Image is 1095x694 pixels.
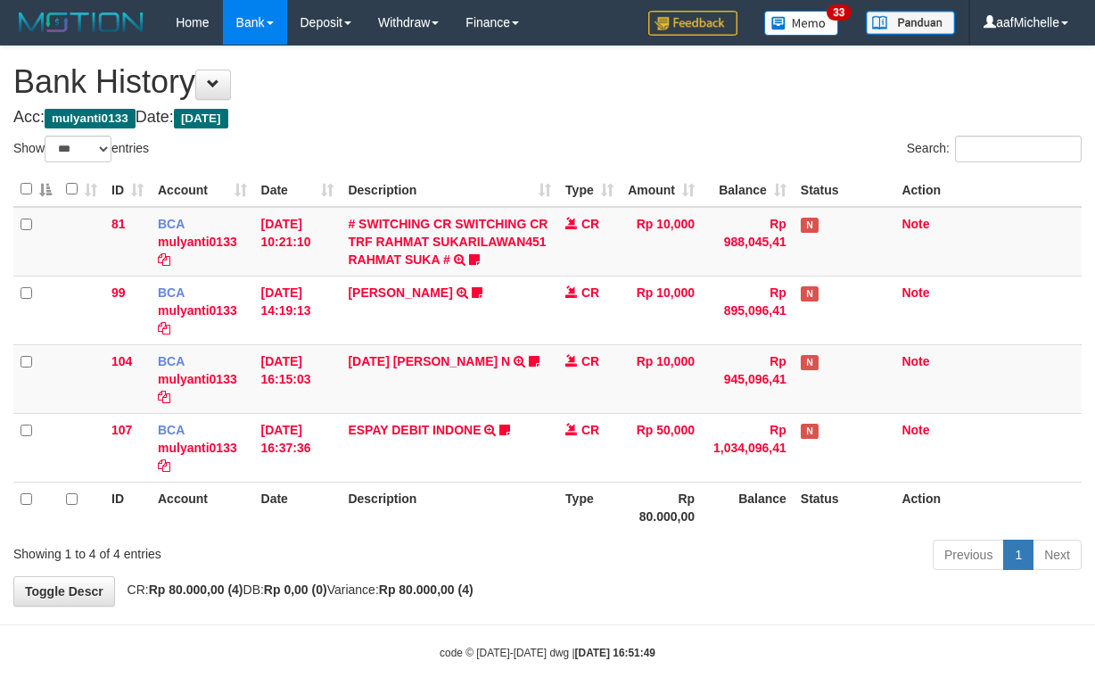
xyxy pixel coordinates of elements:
[801,218,819,233] span: Has Note
[894,482,1082,533] th: Action
[933,540,1004,570] a: Previous
[348,285,452,300] a: [PERSON_NAME]
[440,647,655,659] small: code © [DATE]-[DATE] dwg |
[621,482,702,533] th: Rp 80.000,00
[341,172,558,207] th: Description: activate to sort column ascending
[158,217,185,231] span: BCA
[558,172,621,207] th: Type: activate to sort column ascending
[111,217,126,231] span: 81
[866,11,955,35] img: panduan.png
[794,172,895,207] th: Status
[13,109,1082,127] h4: Acc: Date:
[158,372,237,386] a: mulyanti0133
[348,354,510,368] a: [DATE] [PERSON_NAME] N
[158,354,185,368] span: BCA
[119,582,473,597] span: CR: DB: Variance:
[111,354,132,368] span: 104
[702,276,794,344] td: Rp 895,096,41
[151,172,254,207] th: Account: activate to sort column ascending
[801,424,819,439] span: Has Note
[827,4,851,21] span: 33
[1033,540,1082,570] a: Next
[575,647,655,659] strong: [DATE] 16:51:49
[702,207,794,277] td: Rp 988,045,41
[558,482,621,533] th: Type
[348,423,481,437] a: ESPAY DEBIT INDONE
[158,423,185,437] span: BCA
[111,423,132,437] span: 107
[794,482,895,533] th: Status
[13,136,149,162] label: Show entries
[254,207,342,277] td: [DATE] 10:21:10
[158,303,237,318] a: mulyanti0133
[801,286,819,302] span: Has Note
[379,582,473,597] strong: Rp 80.000,00 (4)
[13,538,443,563] div: Showing 1 to 4 of 4 entries
[702,172,794,207] th: Balance: activate to sort column ascending
[581,354,599,368] span: CR
[702,482,794,533] th: Balance
[151,482,254,533] th: Account
[348,217,547,267] a: # SWITCHING CR SWITCHING CR TRF RAHMAT SUKARILAWAN451 RAHMAT SUKA #
[13,64,1082,100] h1: Bank History
[894,172,1082,207] th: Action
[59,172,104,207] th: : activate to sort column ascending
[13,172,59,207] th: : activate to sort column descending
[581,217,599,231] span: CR
[45,136,111,162] select: Showentries
[648,11,737,36] img: Feedback.jpg
[158,285,185,300] span: BCA
[158,459,170,473] a: Copy mulyanti0133 to clipboard
[764,11,839,36] img: Button%20Memo.svg
[111,285,126,300] span: 99
[621,344,702,413] td: Rp 10,000
[174,109,228,128] span: [DATE]
[158,390,170,404] a: Copy mulyanti0133 to clipboard
[621,413,702,482] td: Rp 50,000
[254,344,342,413] td: [DATE] 16:15:03
[158,235,237,249] a: mulyanti0133
[902,217,929,231] a: Note
[702,413,794,482] td: Rp 1,034,096,41
[104,482,151,533] th: ID
[621,276,702,344] td: Rp 10,000
[158,441,237,455] a: mulyanti0133
[902,423,929,437] a: Note
[264,582,327,597] strong: Rp 0,00 (0)
[158,321,170,335] a: Copy mulyanti0133 to clipboard
[45,109,136,128] span: mulyanti0133
[621,207,702,277] td: Rp 10,000
[13,576,115,607] a: Toggle Descr
[149,582,243,597] strong: Rp 80.000,00 (4)
[341,482,558,533] th: Description
[955,136,1082,162] input: Search:
[907,136,1082,162] label: Search:
[702,344,794,413] td: Rp 945,096,41
[581,423,599,437] span: CR
[621,172,702,207] th: Amount: activate to sort column ascending
[801,355,819,370] span: Has Note
[254,482,342,533] th: Date
[104,172,151,207] th: ID: activate to sort column ascending
[254,172,342,207] th: Date: activate to sort column ascending
[902,354,929,368] a: Note
[581,285,599,300] span: CR
[158,252,170,267] a: Copy mulyanti0133 to clipboard
[1003,540,1033,570] a: 1
[902,285,929,300] a: Note
[13,9,149,36] img: MOTION_logo.png
[254,413,342,482] td: [DATE] 16:37:36
[254,276,342,344] td: [DATE] 14:19:13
